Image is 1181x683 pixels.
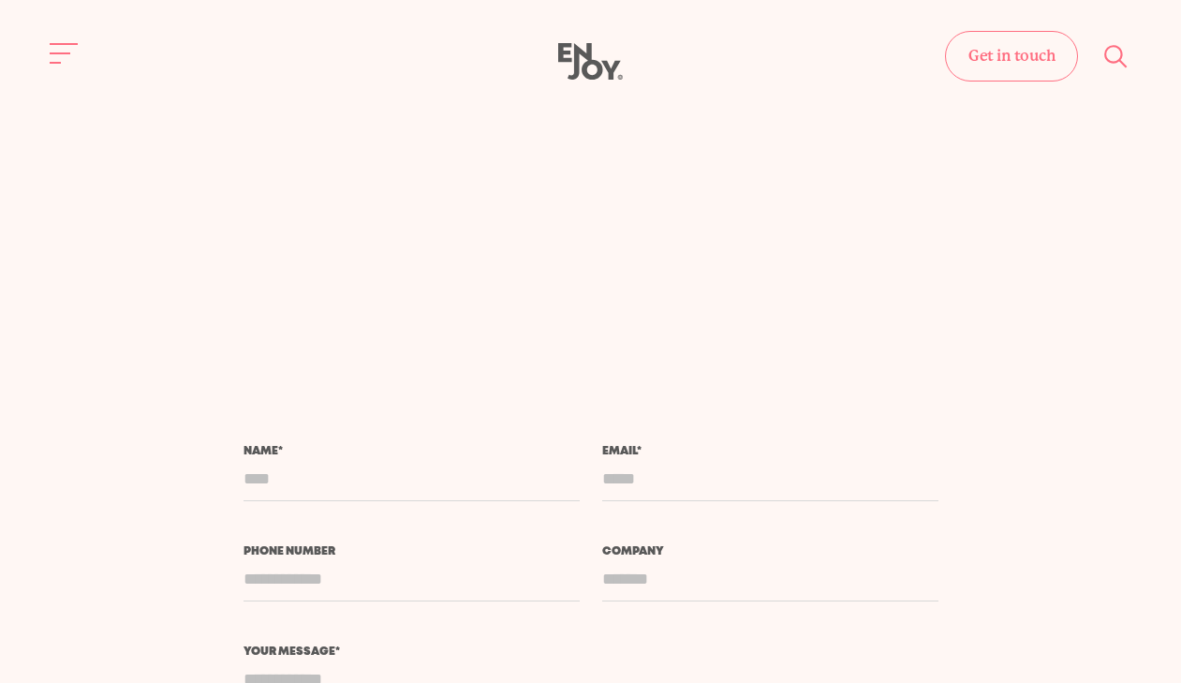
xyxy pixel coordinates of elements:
[244,646,938,658] label: Your message
[602,546,938,557] label: Company
[945,31,1078,82] a: Get in touch
[602,446,938,457] label: Email
[244,546,580,557] label: Phone number
[45,34,84,73] button: Site navigation
[1097,37,1136,76] button: Site search
[244,446,580,457] label: Name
